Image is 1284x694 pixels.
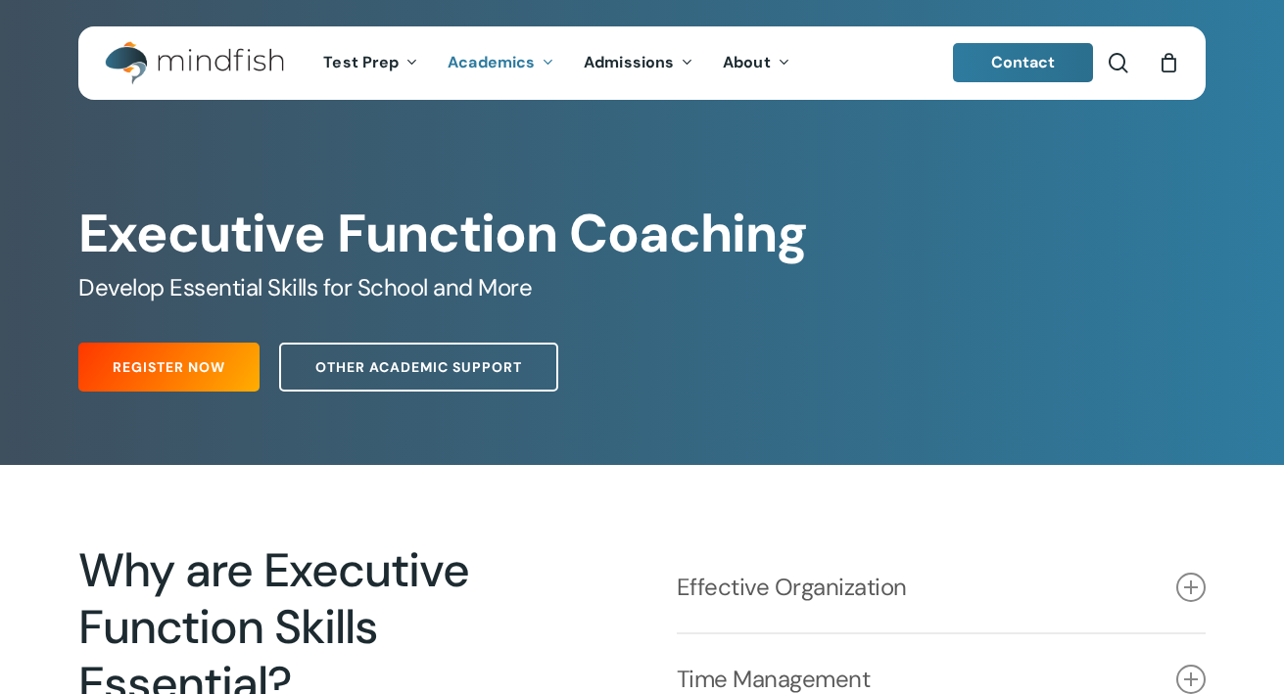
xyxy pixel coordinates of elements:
[315,357,522,377] span: Other Academic Support
[113,357,225,377] span: Register Now
[78,26,1206,100] header: Main Menu
[309,26,804,100] nav: Main Menu
[323,52,399,72] span: Test Prep
[78,272,1206,303] h5: Develop Essential Skills for School and More
[723,52,771,72] span: About
[677,542,1207,632] a: Effective Organization
[433,55,569,71] a: Academics
[569,55,708,71] a: Admissions
[708,55,805,71] a: About
[584,52,674,72] span: Admissions
[279,343,558,392] a: Other Academic Support
[1158,52,1179,73] a: Cart
[78,203,1206,265] h1: Executive Function Coaching
[953,43,1094,82] a: Contact
[991,52,1056,72] span: Contact
[448,52,535,72] span: Academics
[78,343,260,392] a: Register Now
[309,55,433,71] a: Test Prep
